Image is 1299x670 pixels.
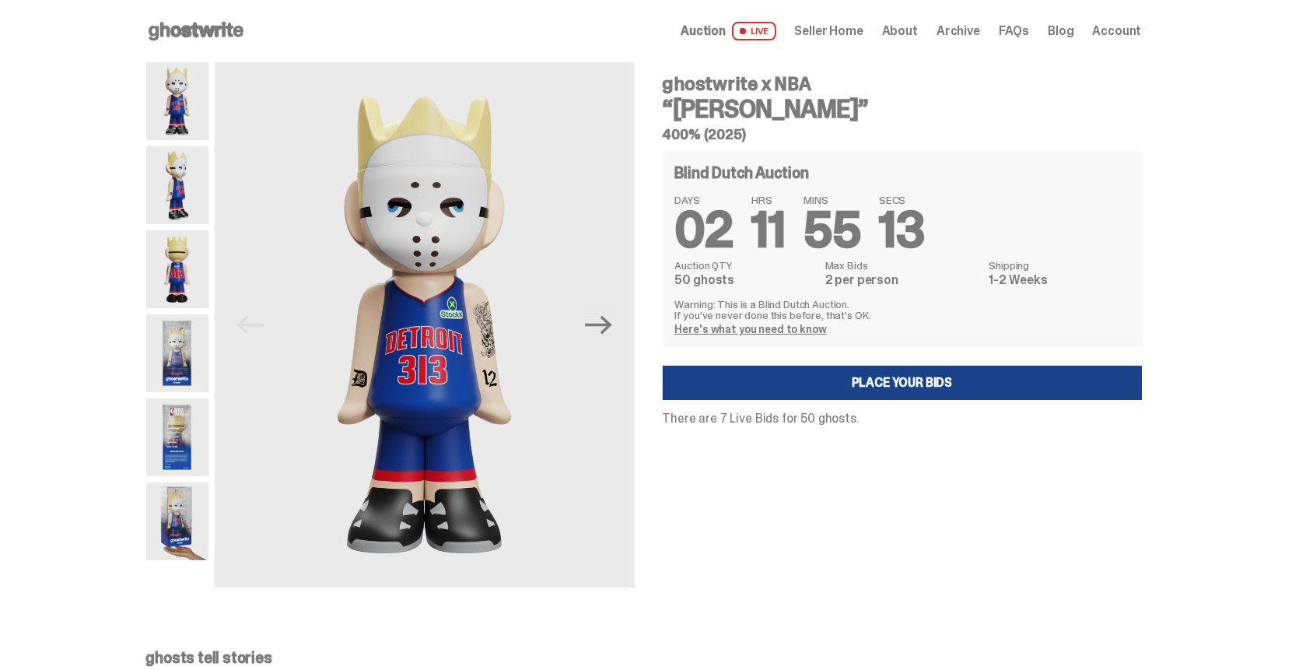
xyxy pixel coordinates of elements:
a: Seller Home [795,25,863,37]
span: LIVE [732,22,776,40]
a: Place your Bids [663,366,1142,400]
a: Account [1093,25,1142,37]
span: MINS [804,195,860,205]
span: 55 [804,198,860,262]
dd: 1-2 Weeks [989,274,1129,286]
img: Eminem_NBA_400_12.png [146,314,208,392]
span: 11 [751,198,785,262]
a: About [882,25,918,37]
h4: ghostwrite x NBA [663,75,1142,93]
h3: “[PERSON_NAME]” [663,96,1142,121]
h5: 400% (2025) [663,128,1142,142]
p: Warning: This is a Blind Dutch Auction. If you’ve never done this before, that’s OK. [675,299,1129,321]
a: Blog [1048,25,1073,37]
p: There are 7 Live Bids for 50 ghosts. [663,412,1142,425]
img: eminem%20scale.png [146,482,208,560]
span: HRS [751,195,785,205]
a: FAQs [999,25,1029,37]
span: SECS [879,195,925,205]
span: Auction [681,25,726,37]
span: 13 [879,198,925,262]
dd: 50 ghosts [675,274,816,286]
p: ghosts tell stories [146,650,1142,665]
span: DAYS [675,195,734,205]
dt: Shipping [989,260,1129,271]
img: Copy%20of%20Eminem_NBA_400_3.png [146,146,208,224]
img: Copy%20of%20Eminem_NBA_400_1.png [215,62,635,588]
a: Archive [937,25,980,37]
h4: Blind Dutch Auction [675,165,809,181]
dt: Auction QTY [675,260,816,271]
dt: Max Bids [825,260,980,271]
button: Next [582,308,616,342]
a: Here's what you need to know [675,322,827,336]
a: Auction LIVE [681,22,776,40]
dd: 2 per person [825,274,980,286]
img: Eminem_NBA_400_13.png [146,398,208,476]
img: Copy%20of%20Eminem_NBA_400_6.png [146,230,208,308]
img: Copy%20of%20Eminem_NBA_400_1.png [146,62,208,140]
span: 02 [675,198,734,262]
